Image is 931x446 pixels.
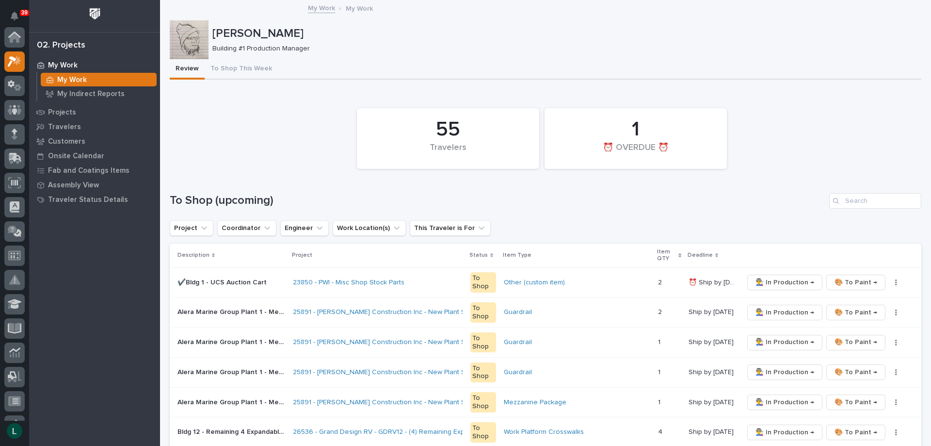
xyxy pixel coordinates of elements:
[292,250,312,261] p: Project
[293,308,543,316] a: 25891 - [PERSON_NAME] Construction Inc - New Plant Setup - Mezzanine Project
[177,306,287,316] p: Alera Marine Group Plant 1 - Mezzanine #1 Guardrail
[37,73,160,86] a: My Work
[48,108,76,117] p: Projects
[170,59,205,80] button: Review
[170,220,213,236] button: Project
[29,119,160,134] a: Travelers
[48,181,99,190] p: Assembly View
[373,143,523,163] div: Travelers
[37,40,85,51] div: 02. Projects
[658,336,662,347] p: 1
[658,396,662,407] p: 1
[346,2,373,13] p: My Work
[658,426,664,436] p: 4
[826,425,885,440] button: 🎨 To Paint →
[689,306,736,316] p: Ship by [DATE]
[755,396,814,408] span: 👨‍🏭 In Production →
[829,193,921,209] input: Search
[12,12,25,27] div: Notifications39
[293,428,527,436] a: 26536 - Grand Design RV - GDRV12 - (4) Remaining Expandable Crosswalks
[29,58,160,72] a: My Work
[57,76,87,84] p: My Work
[373,117,523,142] div: 55
[293,338,543,347] a: 25891 - [PERSON_NAME] Construction Inc - New Plant Setup - Mezzanine Project
[561,117,710,142] div: 1
[747,335,822,350] button: 👨‍🏭 In Production →
[205,59,278,80] button: To Shop This Week
[37,87,160,100] a: My Indirect Reports
[504,308,532,316] a: Guardrail
[747,275,822,290] button: 👨‍🏭 In Production →
[689,366,736,377] p: Ship by [DATE]
[29,192,160,207] a: Traveler Status Details
[747,305,822,320] button: 👨‍🏭 In Production →
[658,277,664,287] p: 2
[293,368,543,377] a: 25891 - [PERSON_NAME] Construction Inc - New Plant Setup - Mezzanine Project
[170,297,921,328] tr: Alera Marine Group Plant 1 - Mezzanine #1 GuardrailAlera Marine Group Plant 1 - Mezzanine #1 Guar...
[29,149,160,163] a: Onsite Calendar
[212,27,917,41] p: [PERSON_NAME]
[21,9,28,16] p: 39
[29,163,160,178] a: Fab and Coatings Items
[658,366,662,377] p: 1
[29,105,160,119] a: Projects
[280,220,329,236] button: Engineer
[177,396,287,407] p: Alera Marine Group Plant 1 - Mezzanine #5
[177,336,287,347] p: Alera Marine Group Plant 1 - Mezzanine #2 Guardrail
[293,279,404,287] a: 23850 - PWI - Misc Shop Stock Parts
[835,277,877,288] span: 🎨 To Paint →
[503,250,531,261] p: Item Type
[48,61,78,70] p: My Work
[835,307,877,318] span: 🎨 To Paint →
[835,336,877,348] span: 🎨 To Paint →
[177,366,287,377] p: Alera Marine Group Plant 1 - Mezzanine #3 Guardrail
[29,178,160,192] a: Assembly View
[469,250,488,261] p: Status
[504,368,532,377] a: Guardrail
[4,6,25,26] button: Notifications
[333,220,406,236] button: Work Location(s)
[504,338,532,347] a: Guardrail
[48,166,129,175] p: Fab and Coatings Items
[170,387,921,417] tr: Alera Marine Group Plant 1 - Mezzanine #5Alera Marine Group Plant 1 - Mezzanine #5 25891 - [PERSO...
[48,123,81,132] p: Travelers
[561,143,710,163] div: ⏰ OVERDUE ⏰
[658,306,664,316] p: 2
[29,134,160,149] a: Customers
[177,250,209,261] p: Description
[826,364,885,380] button: 🎨 To Paint →
[212,45,914,53] p: Building #1 Production Manager
[470,302,496,323] div: To Shop
[826,305,885,320] button: 🎨 To Paint →
[470,332,496,353] div: To Shop
[835,366,877,378] span: 🎨 To Paint →
[755,277,814,288] span: 👨‍🏭 In Production →
[747,395,822,410] button: 👨‍🏭 In Production →
[504,428,584,436] a: Work Platform Crosswalks
[747,364,822,380] button: 👨‍🏭 In Production →
[57,90,125,99] p: My Indirect Reports
[688,250,713,261] p: Deadline
[170,328,921,358] tr: Alera Marine Group Plant 1 - Mezzanine #2 GuardrailAlera Marine Group Plant 1 - Mezzanine #2 Guar...
[657,247,676,264] p: Item QTY
[470,422,496,443] div: To Shop
[755,336,814,348] span: 👨‍🏭 In Production →
[689,396,736,407] p: Ship by [DATE]
[826,275,885,290] button: 🎨 To Paint →
[170,267,921,297] tr: ✔️Bldg 1 - UCS Auction Cart✔️Bldg 1 - UCS Auction Cart 23850 - PWI - Misc Shop Stock Parts To Sho...
[755,307,814,318] span: 👨‍🏭 In Production →
[170,357,921,387] tr: Alera Marine Group Plant 1 - Mezzanine #3 GuardrailAlera Marine Group Plant 1 - Mezzanine #3 Guar...
[86,5,104,23] img: Workspace Logo
[826,335,885,350] button: 🎨 To Paint →
[470,363,496,383] div: To Shop
[835,396,877,408] span: 🎨 To Paint →
[48,137,85,146] p: Customers
[689,277,738,287] p: ⏰ Ship by 9/22/25
[177,426,287,436] p: Bldg 12 - Remaining 4 Expandable Crosswalks
[470,392,496,413] div: To Shop
[48,152,104,161] p: Onsite Calendar
[689,426,736,436] p: Ship by [DATE]
[170,194,825,208] h1: To Shop (upcoming)
[177,277,269,287] p: ✔️Bldg 1 - UCS Auction Cart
